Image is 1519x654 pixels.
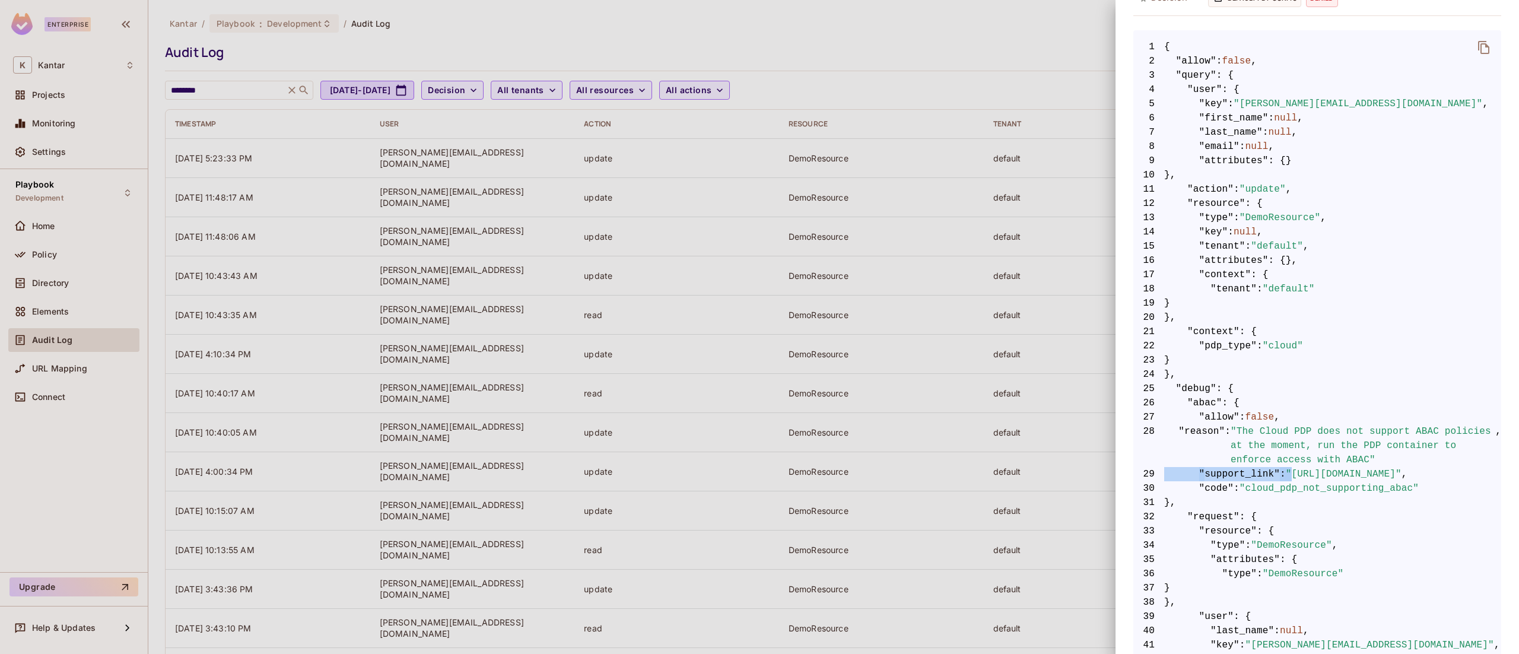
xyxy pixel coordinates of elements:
[1234,97,1482,111] span: "[PERSON_NAME][EMAIL_ADDRESS][DOMAIN_NAME]"
[1133,325,1164,339] span: 21
[1133,125,1164,139] span: 7
[1257,282,1263,296] span: :
[1199,154,1269,168] span: "attributes"
[1133,595,1501,609] span: },
[1133,40,1164,54] span: 1
[1133,168,1164,182] span: 10
[1199,111,1269,125] span: "first_name"
[1199,467,1280,481] span: "support_link"
[1133,496,1501,510] span: },
[1176,68,1216,82] span: "query"
[1240,182,1286,196] span: "update"
[1133,139,1164,154] span: 8
[1133,382,1164,396] span: 25
[1133,353,1164,367] span: 23
[1133,282,1164,296] span: 18
[1133,339,1164,353] span: 22
[1199,609,1234,624] span: "user"
[1216,54,1222,68] span: :
[1269,111,1275,125] span: :
[1332,538,1338,553] span: ,
[1210,282,1257,296] span: "tenant"
[1280,553,1297,567] span: : {
[1245,139,1269,154] span: null
[1133,424,1164,467] span: 28
[1257,524,1274,538] span: : {
[1133,638,1164,652] span: 41
[1133,211,1164,225] span: 13
[1133,595,1164,609] span: 38
[1133,54,1164,68] span: 2
[1210,638,1240,652] span: "key"
[1199,211,1234,225] span: "type"
[1240,211,1321,225] span: "DemoResource"
[1286,467,1402,481] span: "[URL][DOMAIN_NAME]"
[1133,239,1164,253] span: 15
[1133,553,1164,567] span: 35
[1286,182,1292,196] span: ,
[1133,581,1164,595] span: 37
[1257,225,1263,239] span: ,
[1199,97,1228,111] span: "key"
[1133,111,1164,125] span: 6
[1240,139,1245,154] span: :
[1133,168,1501,182] span: },
[1133,353,1501,367] span: }
[1133,196,1164,211] span: 12
[1240,481,1419,496] span: "cloud_pdp_not_supporting_abac"
[1178,424,1225,467] span: "reason"
[1303,239,1309,253] span: ,
[1269,154,1292,168] span: : {}
[1133,82,1164,97] span: 4
[1231,424,1495,467] span: "The Cloud PDP does not support ABAC policies at the moment, run the PDP container to enforce acc...
[1234,225,1257,239] span: null
[1251,54,1257,68] span: ,
[1210,624,1274,638] span: "last_name"
[1133,268,1164,282] span: 17
[1251,268,1268,282] span: : {
[1263,125,1269,139] span: :
[1274,410,1280,424] span: ,
[1133,253,1164,268] span: 16
[1245,538,1251,553] span: :
[1187,325,1240,339] span: "context"
[1199,125,1263,139] span: "last_name"
[1133,396,1164,410] span: 26
[1199,139,1240,154] span: "email"
[1133,524,1164,538] span: 33
[1274,111,1297,125] span: null
[1228,225,1234,239] span: :
[1257,339,1263,353] span: :
[1225,424,1231,467] span: :
[1274,624,1280,638] span: :
[1280,467,1286,481] span: :
[1240,325,1257,339] span: : {
[1133,310,1164,325] span: 20
[1199,268,1251,282] span: "context"
[1245,196,1263,211] span: : {
[1263,282,1315,296] span: "default"
[1222,82,1240,97] span: : {
[1263,567,1344,581] span: "DemoResource"
[1234,609,1251,624] span: : {
[1292,125,1298,139] span: ,
[1251,538,1332,553] span: "DemoResource"
[1240,510,1257,524] span: : {
[1133,68,1164,82] span: 3
[1320,211,1326,225] span: ,
[1303,624,1309,638] span: ,
[1133,97,1164,111] span: 5
[1495,424,1501,467] span: ,
[1133,609,1164,624] span: 39
[1187,396,1222,410] span: "abac"
[1216,68,1234,82] span: : {
[1199,225,1228,239] span: "key"
[1199,481,1234,496] span: "code"
[1245,239,1251,253] span: :
[1133,296,1501,310] span: }
[1133,296,1164,310] span: 19
[1176,382,1216,396] span: "debug"
[1234,211,1240,225] span: :
[1297,111,1303,125] span: ,
[1133,410,1164,424] span: 27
